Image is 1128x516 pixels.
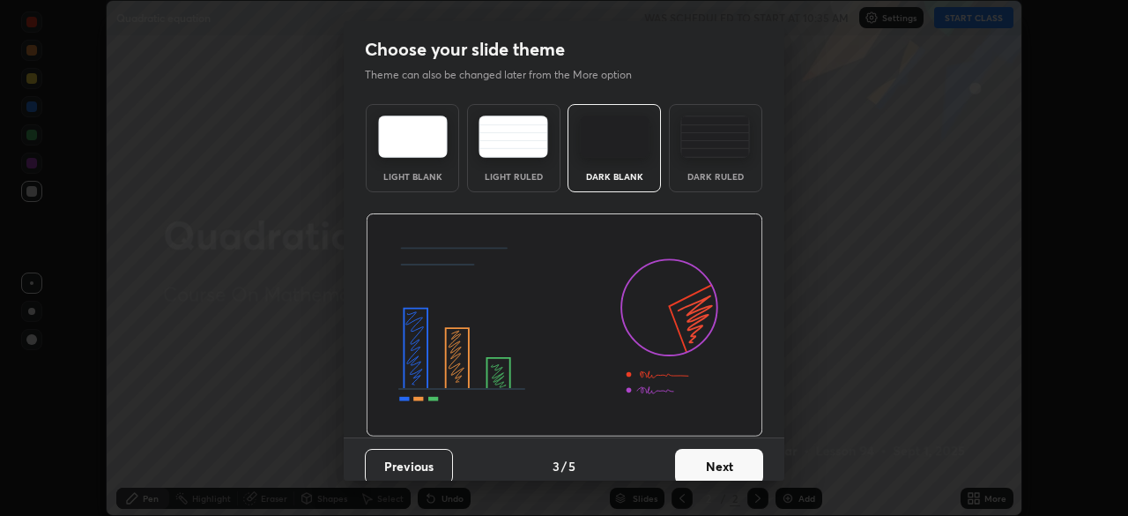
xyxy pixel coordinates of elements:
img: lightRuledTheme.5fabf969.svg [479,116,548,158]
div: Light Ruled [479,172,549,181]
div: Light Blank [377,172,448,181]
h4: 3 [553,457,560,475]
div: Dark Ruled [680,172,751,181]
img: darkTheme.f0cc69e5.svg [580,116,649,158]
h4: / [561,457,567,475]
img: darkRuledTheme.de295e13.svg [680,116,750,158]
button: Next [675,449,763,484]
button: Previous [365,449,453,484]
h2: Choose your slide theme [365,38,565,61]
div: Dark Blank [579,172,649,181]
h4: 5 [568,457,575,475]
p: Theme can also be changed later from the More option [365,67,650,83]
img: lightTheme.e5ed3b09.svg [378,116,448,158]
img: darkThemeBanner.d06ce4a2.svg [366,213,763,437]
